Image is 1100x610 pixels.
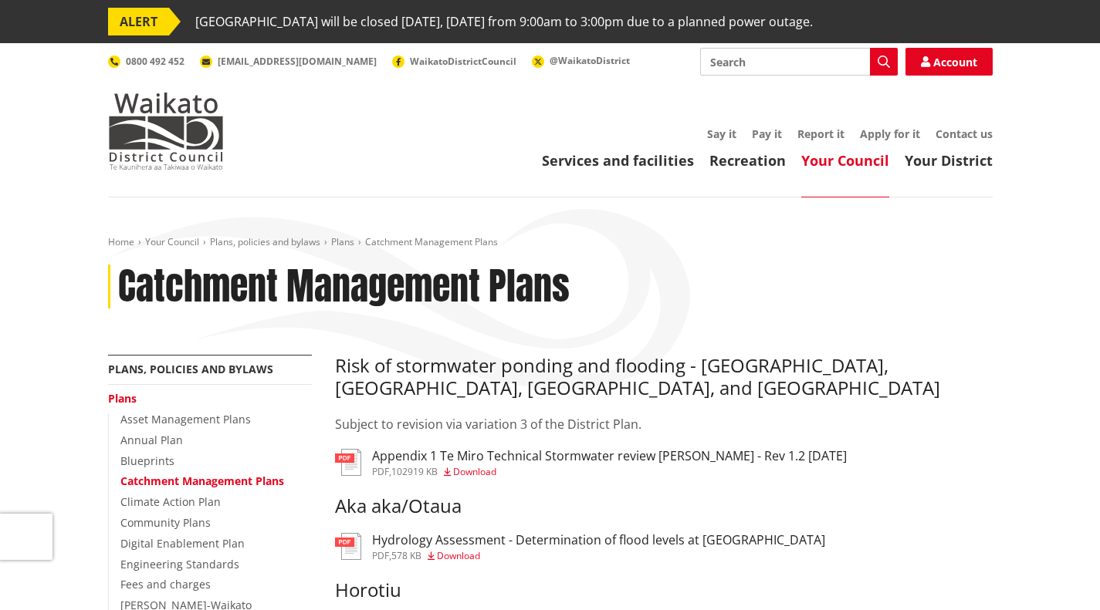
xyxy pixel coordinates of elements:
[108,93,224,170] img: Waikato District Council - Te Kaunihera aa Takiwaa o Waikato
[200,55,377,68] a: [EMAIL_ADDRESS][DOMAIN_NAME]
[335,415,993,433] p: Subject to revision via variation 3 of the District Plan.
[709,151,786,170] a: Recreation
[118,265,570,309] h1: Catchment Management Plans
[372,549,389,562] span: pdf
[335,533,361,560] img: document-pdf.svg
[120,453,174,468] a: Blueprints
[120,536,245,551] a: Digital Enablement Plan
[120,474,284,488] a: Catchment Management Plans
[108,391,137,406] a: Plans
[335,533,825,561] a: Hydrology Assessment - Determination of flood levels at [GEOGRAPHIC_DATA] pdf,578 KB Download
[335,579,993,602] h3: Horotiu
[936,126,993,141] a: Contact us
[372,467,847,477] div: ,
[108,362,273,376] a: Plans, policies and bylaws
[372,533,825,548] h3: Hydrology Assessment - Determination of flood levels at [GEOGRAPHIC_DATA]
[210,235,320,248] a: Plans, policies and bylaws
[335,449,847,477] a: Appendix 1 Te Miro Technical Stormwater review [PERSON_NAME] - Rev 1.2 [DATE] pdf,102919 KB Download
[126,55,184,68] span: 0800 492 452
[410,55,516,68] span: WaikatoDistrictCouncil
[372,449,847,463] h3: Appendix 1 Te Miro Technical Stormwater review [PERSON_NAME] - Rev 1.2 [DATE]
[905,48,993,76] a: Account
[195,8,813,35] span: [GEOGRAPHIC_DATA] will be closed [DATE], [DATE] from 9:00am to 3:00pm due to a planned power outage.
[905,151,993,170] a: Your District
[120,577,211,591] a: Fees and charges
[120,433,183,447] a: Annual Plan
[335,355,993,399] h3: Risk of stormwater ponding and flooding - [GEOGRAPHIC_DATA], [GEOGRAPHIC_DATA], [GEOGRAPHIC_DATA]...
[335,449,361,476] img: document-pdf.svg
[145,235,199,248] a: Your Council
[550,54,630,67] span: @WaikatoDistrict
[120,494,221,509] a: Climate Action Plan
[391,549,421,562] span: 578 KB
[335,495,993,517] h3: Aka aka/Otaua
[437,549,480,562] span: Download
[372,551,825,561] div: ,
[391,465,438,478] span: 102919 KB
[860,126,920,141] a: Apply for it
[542,151,694,170] a: Services and facilities
[797,126,844,141] a: Report it
[108,55,184,68] a: 0800 492 452
[120,557,239,571] a: Engineering Standards
[108,8,169,35] span: ALERT
[752,126,782,141] a: Pay it
[331,235,354,248] a: Plans
[120,515,211,530] a: Community Plans
[218,55,377,68] span: [EMAIL_ADDRESS][DOMAIN_NAME]
[707,126,736,141] a: Say it
[120,412,251,426] a: Asset Management Plans
[801,151,889,170] a: Your Council
[108,235,134,248] a: Home
[700,48,898,76] input: Search input
[365,235,498,248] span: Catchment Management Plans
[532,54,630,67] a: @WaikatoDistrict
[372,465,389,478] span: pdf
[108,236,993,249] nav: breadcrumb
[453,465,496,478] span: Download
[392,55,516,68] a: WaikatoDistrictCouncil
